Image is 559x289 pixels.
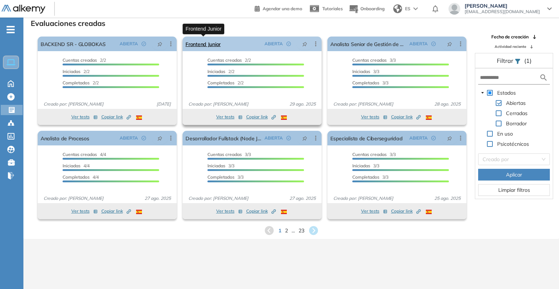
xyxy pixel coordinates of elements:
button: pushpin [442,132,458,144]
button: Ver tests [71,113,98,121]
span: pushpin [302,41,307,47]
span: ABIERTA [265,41,283,47]
button: pushpin [297,38,313,50]
button: Onboarding [349,1,384,17]
span: [EMAIL_ADDRESS][DOMAIN_NAME] [465,9,540,15]
div: Frontend Junior [183,23,224,34]
span: Cuentas creadas [207,57,242,63]
a: Analista Senior de Gestión de Accesos SAP [330,37,406,51]
span: pushpin [157,41,162,47]
span: Filtrar [497,57,515,64]
span: ES [405,5,410,12]
span: check-circle [431,136,436,140]
span: Creado por: [PERSON_NAME] [185,101,251,107]
span: Borrador [504,119,528,128]
span: Creado por: [PERSON_NAME] [185,195,251,202]
span: 1 [278,227,281,235]
span: Completados [352,80,379,85]
span: 3/3 [352,57,396,63]
span: Completados [207,80,235,85]
span: Cuentas creadas [63,152,97,157]
span: Copiar link [391,114,421,120]
span: Copiar link [101,114,131,120]
span: Onboarding [360,6,384,11]
span: Iniciadas [63,69,80,74]
span: Cuentas creadas [63,57,97,63]
span: Iniciadas [352,163,370,168]
span: Limpiar filtros [498,186,530,194]
a: Analista de Procesos [41,131,89,145]
span: Cerradas [506,110,528,117]
button: Copiar link [101,113,131,121]
span: ABIERTA [265,135,283,141]
img: ESP [281,115,287,120]
span: 2 [285,227,288,235]
span: (1) [524,56,532,65]
span: Psicotécnicos [496,140,530,148]
button: Ver tests [361,207,387,216]
span: 3/3 [352,163,379,168]
span: pushpin [157,135,162,141]
span: 2/2 [63,57,106,63]
span: 3/3 [352,80,389,85]
img: arrow [413,7,418,10]
img: ESP [426,115,432,120]
button: Copiar link [246,113,276,121]
span: 23 [299,227,304,235]
span: ... [292,227,295,235]
span: Iniciadas [352,69,370,74]
span: Creado por: [PERSON_NAME] [41,195,106,202]
span: Copiar link [246,208,276,214]
button: pushpin [297,132,313,144]
span: ABIERTA [409,41,428,47]
span: Iniciadas [207,69,225,74]
a: Especialista de Ciberseguridad [330,131,402,145]
span: Aplicar [506,171,522,179]
span: Borrador [506,120,527,127]
span: 3/3 [352,69,379,74]
img: ESP [281,210,287,214]
span: 3/3 [352,152,396,157]
span: ABIERTA [120,135,138,141]
img: ESP [136,115,142,120]
span: 2/2 [207,80,244,85]
span: 2/2 [207,57,251,63]
span: [DATE] [154,101,174,107]
span: ABIERTA [409,135,428,141]
span: 28 ago. 2025 [431,101,464,107]
img: search icon [539,73,548,82]
img: world [393,4,402,13]
span: check-circle [286,136,291,140]
span: Copiar link [391,208,421,214]
button: Ver tests [216,113,243,121]
span: 27 ago. 2025 [286,195,319,202]
button: Copiar link [391,207,421,216]
i: - [7,29,15,30]
button: Ver tests [71,207,98,216]
span: 3/3 [207,163,235,168]
span: check-circle [142,42,146,46]
span: Creado por: [PERSON_NAME] [330,101,396,107]
span: Completados [207,174,235,180]
a: Desarrollador Fullstack (Node Js - React) AWS [185,131,262,145]
span: Tutoriales [322,6,343,11]
span: Cerradas [504,109,529,118]
a: Agendar una demo [255,4,302,12]
span: Completados [63,174,90,180]
span: Actividad reciente [495,44,526,49]
button: Aplicar [478,169,550,180]
img: Logo [1,5,45,14]
button: Limpiar filtros [478,184,550,196]
span: caret-down [481,91,484,95]
span: 3/3 [352,174,389,180]
span: Agendar una demo [263,6,302,11]
h3: Evaluaciones creadas [31,19,105,28]
a: BACKEND SR - GLOBOKAS [41,37,105,51]
span: Completados [63,80,90,85]
span: Copiar link [246,114,276,120]
span: Iniciadas [63,163,80,168]
span: Cuentas creadas [352,57,387,63]
button: pushpin [152,132,168,144]
span: Cuentas creadas [352,152,387,157]
span: [PERSON_NAME] [465,3,540,9]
